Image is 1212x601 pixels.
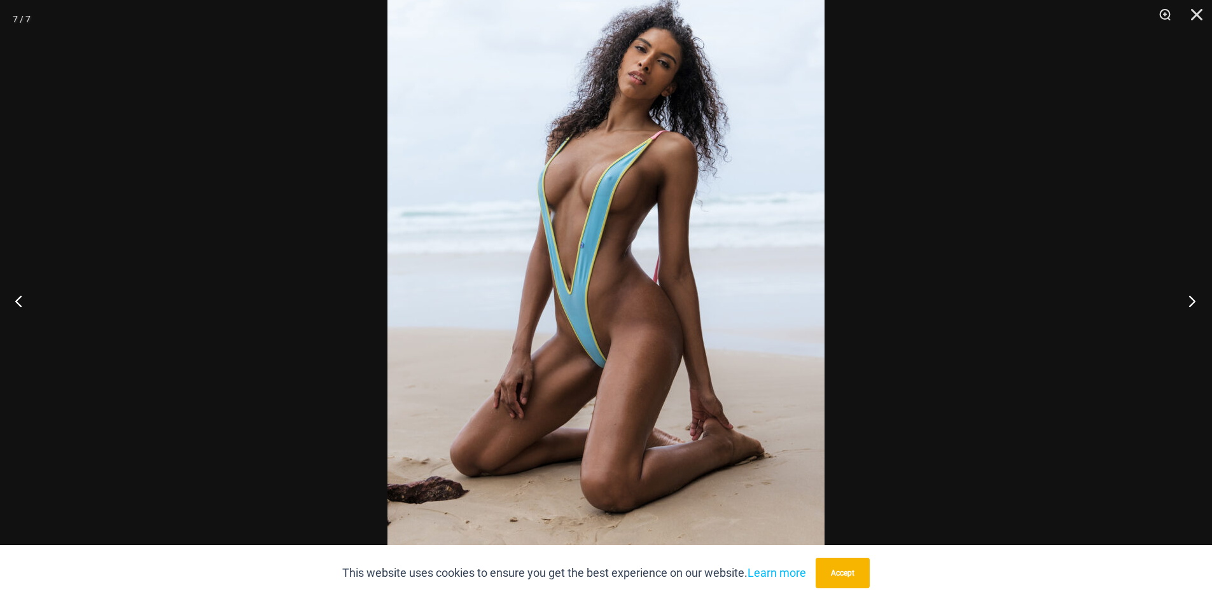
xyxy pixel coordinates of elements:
p: This website uses cookies to ensure you get the best experience on our website. [342,563,806,583]
div: 7 / 7 [13,10,31,29]
a: Learn more [748,566,806,579]
button: Accept [816,558,870,588]
button: Next [1164,269,1212,333]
